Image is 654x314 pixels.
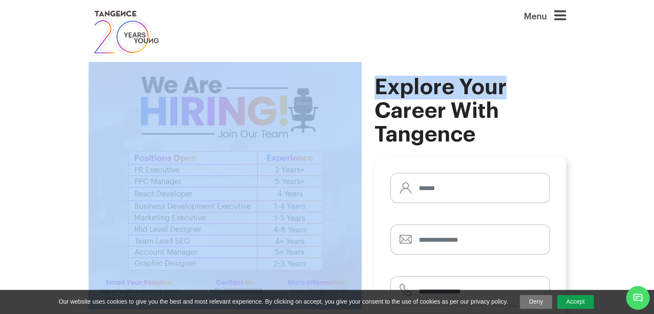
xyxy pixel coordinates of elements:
a: Deny [520,295,552,309]
img: logo SVG [89,9,160,58]
span: Our website uses cookies to give you the best and most relevant experience. By clicking on accept... [58,298,508,306]
a: Accept [557,295,594,309]
h2: Explore your career with Tangence [375,76,566,147]
span: Chat Widget [626,286,650,310]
